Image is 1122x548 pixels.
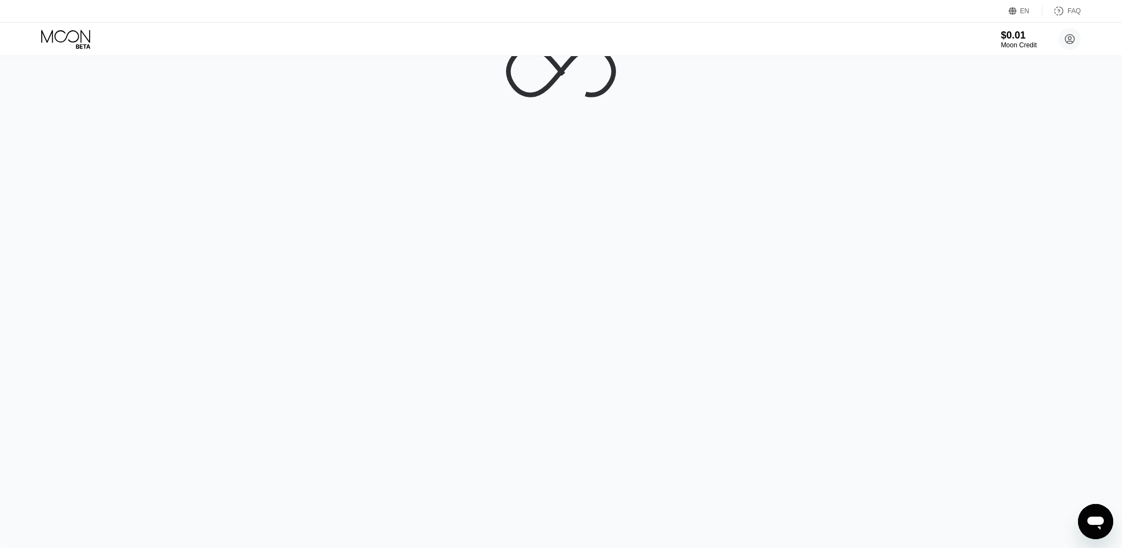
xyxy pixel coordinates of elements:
[1001,30,1037,41] div: $0.01
[1020,7,1030,15] div: EN
[1009,6,1042,17] div: EN
[1001,30,1037,49] div: $0.01Moon Credit
[1042,6,1081,17] div: FAQ
[1001,41,1037,49] div: Moon Credit
[1068,7,1081,15] div: FAQ
[1078,504,1113,539] iframe: Button to launch messaging window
